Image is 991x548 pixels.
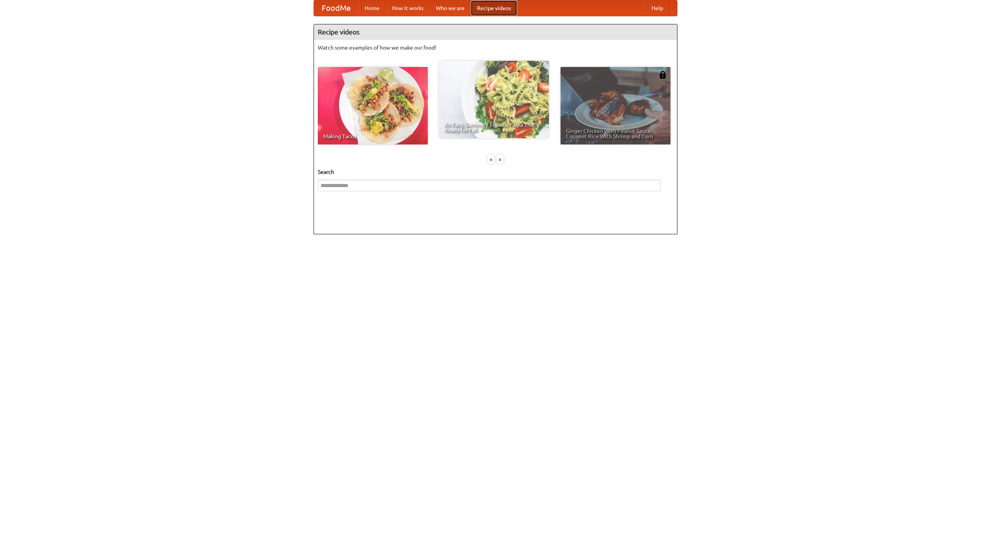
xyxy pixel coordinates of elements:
a: An Easy, Summery Tomato Pasta That's Ready for Fall [439,61,549,138]
a: Recipe videos [471,0,517,16]
p: Watch some examples of how we make our food! [318,44,673,52]
a: How it works [386,0,430,16]
span: An Easy, Summery Tomato Pasta That's Ready for Fall [444,122,544,133]
h4: Recipe videos [314,24,677,40]
a: Help [645,0,669,16]
a: Making Tacos [318,67,428,144]
img: 483408.png [659,71,667,79]
a: Who we are [430,0,471,16]
div: » [497,155,504,164]
a: Home [358,0,386,16]
span: Making Tacos [323,134,422,139]
h5: Search [318,168,673,176]
div: « [487,155,494,164]
a: FoodMe [314,0,358,16]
